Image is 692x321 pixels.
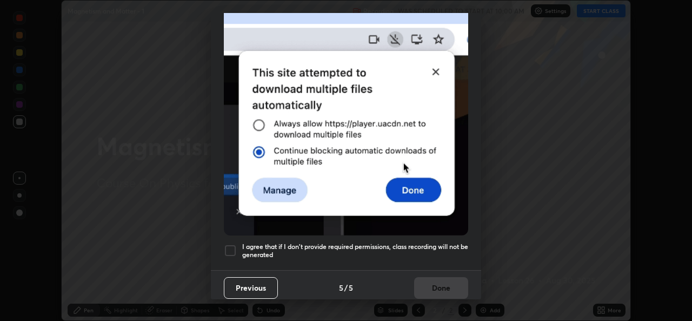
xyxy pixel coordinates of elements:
h4: / [344,282,348,293]
h5: I agree that if I don't provide required permissions, class recording will not be generated [242,243,468,259]
button: Previous [224,277,278,299]
h4: 5 [339,282,343,293]
h4: 5 [349,282,353,293]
